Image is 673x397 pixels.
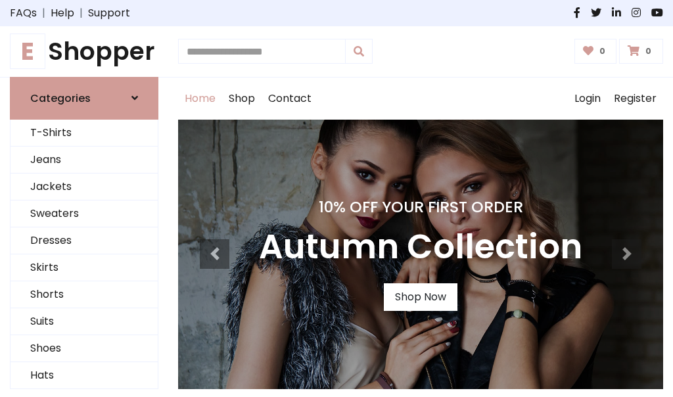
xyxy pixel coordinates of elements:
[259,198,582,216] h4: 10% Off Your First Order
[10,37,158,66] a: EShopper
[262,78,318,120] a: Contact
[11,281,158,308] a: Shorts
[259,227,582,268] h3: Autumn Collection
[574,39,617,64] a: 0
[11,362,158,389] a: Hats
[10,34,45,69] span: E
[11,120,158,147] a: T-Shirts
[51,5,74,21] a: Help
[178,78,222,120] a: Home
[384,283,457,311] a: Shop Now
[10,77,158,120] a: Categories
[596,45,609,57] span: 0
[642,45,655,57] span: 0
[37,5,51,21] span: |
[11,335,158,362] a: Shoes
[10,37,158,66] h1: Shopper
[11,147,158,174] a: Jeans
[74,5,88,21] span: |
[30,92,91,105] h6: Categories
[11,200,158,227] a: Sweaters
[10,5,37,21] a: FAQs
[607,78,663,120] a: Register
[222,78,262,120] a: Shop
[11,308,158,335] a: Suits
[11,254,158,281] a: Skirts
[11,227,158,254] a: Dresses
[619,39,663,64] a: 0
[88,5,130,21] a: Support
[568,78,607,120] a: Login
[11,174,158,200] a: Jackets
